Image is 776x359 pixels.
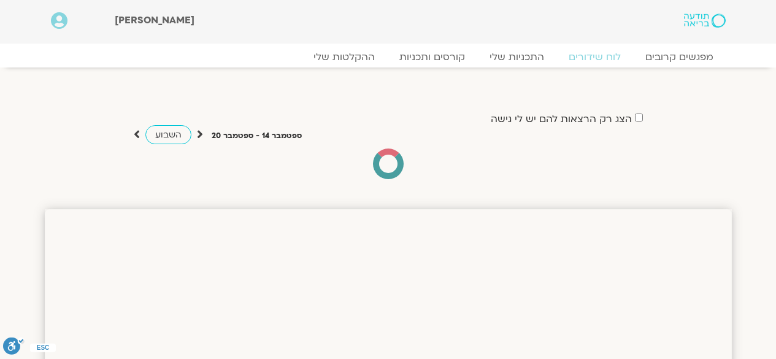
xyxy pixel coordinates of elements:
[115,14,194,27] span: [PERSON_NAME]
[477,51,556,63] a: התכניות שלי
[387,51,477,63] a: קורסים ותכניות
[155,129,182,141] span: השבוע
[145,125,191,144] a: השבוע
[633,51,726,63] a: מפגשים קרובים
[491,114,632,125] label: הצג רק הרצאות להם יש לי גישה
[301,51,387,63] a: ההקלטות שלי
[212,129,302,142] p: ספטמבר 14 - ספטמבר 20
[556,51,633,63] a: לוח שידורים
[51,51,726,63] nav: Menu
